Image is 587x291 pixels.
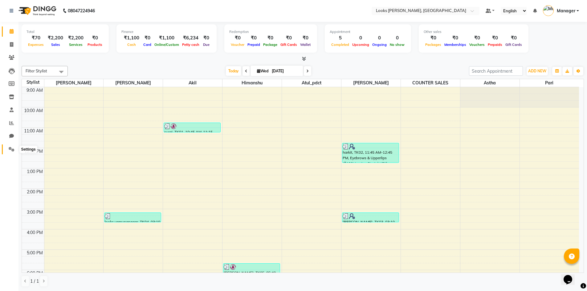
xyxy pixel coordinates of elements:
span: Package [262,42,279,47]
span: Petty cash [181,42,201,47]
span: Products [86,42,104,47]
div: Total [26,29,104,34]
span: ADD NEW [528,69,546,73]
span: Prepaid [246,42,262,47]
img: Manager [543,5,554,16]
span: 1 / 1 [30,278,39,285]
span: No show [388,42,406,47]
div: 9:00 AM [25,87,44,94]
span: Ongoing [371,42,388,47]
img: logo [16,2,58,19]
span: COUNTER SALES [401,79,460,87]
b: 08047224946 [68,2,95,19]
div: 0 [351,34,371,42]
div: ₹0 [299,34,312,42]
input: Search Appointment [469,66,523,76]
span: Completed [330,42,351,47]
div: ₹2,200 [66,34,86,42]
div: 10:00 AM [23,107,44,114]
div: 0 [371,34,388,42]
span: Memberships [443,42,468,47]
span: Wed [255,69,270,73]
span: Online/Custom [153,42,181,47]
div: ₹0 [279,34,299,42]
span: [PERSON_NAME] [44,79,104,87]
div: ₹2,200 [45,34,66,42]
span: Prepaids [486,42,504,47]
div: harkit, TK02, 11:45 AM-12:45 PM, Eyebrows & Upperlips (₹100),Ironing Straight(F)* (₹450) [342,143,399,163]
span: Astha [460,79,520,87]
div: Appointment [330,29,406,34]
div: Stylist [22,79,44,86]
span: Expenses [26,42,45,47]
button: ADD NEW [527,67,548,75]
span: Gift Cards [279,42,299,47]
span: Services [67,42,84,47]
span: Voucher [229,42,246,47]
span: Akil [163,79,222,87]
span: Wallet [299,42,312,47]
div: ₹0 [443,34,468,42]
div: 6:00 PM [26,270,44,277]
div: 5:00 PM [26,250,44,256]
iframe: chat widget [561,266,581,285]
div: ₹0 [486,34,504,42]
div: 0 [388,34,406,42]
div: suraj, TK01, 10:45 AM-11:15 AM, Stylist Cut(M) [164,123,220,132]
span: Cash [126,42,137,47]
span: Due [202,42,211,47]
div: looks yamunanagar, TK04, 03:10 PM-03:40 PM, Blow Dry Stylist(F)* (₹400) [104,213,161,222]
div: [PERSON_NAME], TK03, 03:10 PM-03:40 PM, Eyebrows & Upperlips (₹100) [342,213,399,222]
div: 4:00 PM [26,229,44,236]
div: 11:00 AM [23,128,44,134]
span: [PERSON_NAME] [341,79,401,87]
span: Vouchers [468,42,486,47]
div: Other sales [424,29,524,34]
span: Manager [557,8,575,14]
span: Sales [50,42,62,47]
div: ₹6,234 [181,34,201,42]
div: ₹0 [246,34,262,42]
div: 5 [330,34,351,42]
div: ₹0 [201,34,212,42]
div: ₹1,100 [153,34,181,42]
div: Finance [121,29,212,34]
span: Upcoming [351,42,371,47]
div: ₹1,100 [121,34,142,42]
span: Himanshu [222,79,282,87]
span: [PERSON_NAME] [104,79,163,87]
div: ₹0 [86,34,104,42]
div: ₹0 [468,34,486,42]
div: 3:00 PM [26,209,44,216]
input: 2025-09-03 [270,67,301,76]
div: 1:00 PM [26,168,44,175]
div: ₹0 [424,34,443,42]
span: Filter Stylist [26,68,47,73]
div: 2:00 PM [26,189,44,195]
div: ₹0 [504,34,524,42]
div: ₹70 [26,34,45,42]
span: Packages [424,42,443,47]
span: Pari [520,79,579,87]
div: ₹0 [142,34,153,42]
span: Today [226,66,241,76]
div: Settings [19,146,37,153]
div: ₹0 [229,34,246,42]
span: Atul_pdct [282,79,341,87]
span: Gift Cards [504,42,524,47]
div: Redemption [229,29,312,34]
div: [PERSON_NAME], TK05, 05:40 PM-06:40 PM, Stylist Cut(M) (₹700),[PERSON_NAME] Trimming (₹500) [223,264,280,283]
div: ₹0 [262,34,279,42]
span: Card [142,42,153,47]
